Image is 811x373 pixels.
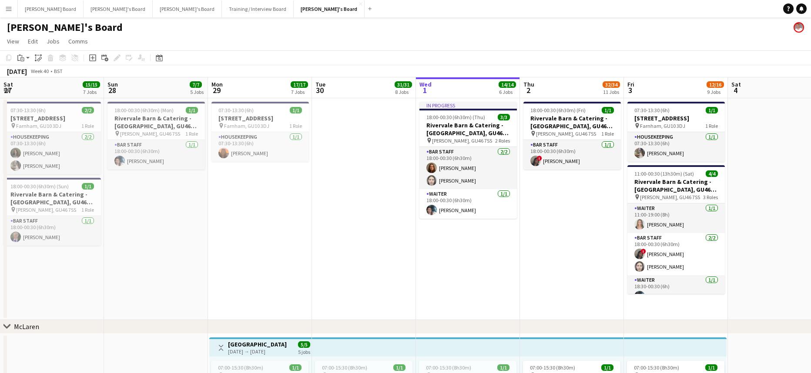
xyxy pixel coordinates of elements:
[627,178,725,193] h3: Rivervale Barn & Catering - [GEOGRAPHIC_DATA], GU46 7SS
[81,123,94,129] span: 1 Role
[185,130,198,137] span: 1 Role
[7,37,19,45] span: View
[289,364,302,371] span: 1/1
[3,216,101,246] app-card-role: BAR STAFF1/118:00-00:30 (6h30m)[PERSON_NAME]
[419,80,432,88] span: Wed
[426,114,485,120] span: 18:00-00:30 (6h30m) (Thu)
[641,249,646,254] span: !
[16,123,61,129] span: Farnham, GU10 3DJ
[640,123,685,129] span: Farnham, GU10 3DJ
[190,89,204,95] div: 5 Jobs
[627,165,725,294] app-job-card: 11:00-00:30 (13h30m) (Sat)4/4Rivervale Barn & Catering - [GEOGRAPHIC_DATA], GU46 7SS [PERSON_NAME...
[426,364,471,371] span: 07:00-15:30 (8h30m)
[322,364,367,371] span: 07:00-15:30 (8h30m)
[43,36,63,47] a: Jobs
[419,189,517,219] app-card-role: Waiter1/118:00-00:30 (6h30m)[PERSON_NAME]
[603,81,620,88] span: 32/34
[224,123,269,129] span: Farnham, GU10 3DJ
[627,114,725,122] h3: [STREET_ADDRESS]
[627,80,634,88] span: Fri
[523,102,621,170] app-job-card: 18:00-00:30 (6h30m) (Fri)1/1Rivervale Barn & Catering - [GEOGRAPHIC_DATA], GU46 7SS [PERSON_NAME]...
[289,123,302,129] span: 1 Role
[3,102,101,174] app-job-card: 07:30-13:30 (6h)2/2[STREET_ADDRESS] Farnham, GU10 3DJ1 RoleHousekeeping2/207:30-13:30 (6h)[PERSON...
[393,364,405,371] span: 1/1
[703,194,718,200] span: 3 Roles
[706,107,718,113] span: 1/1
[707,81,724,88] span: 12/16
[106,85,118,95] span: 28
[523,114,621,130] h3: Rivervale Barn & Catering - [GEOGRAPHIC_DATA], GU46 7SS
[7,21,123,34] h1: [PERSON_NAME]'s Board
[395,89,412,95] div: 8 Jobs
[3,178,101,246] app-job-card: 18:00-00:30 (6h30m) (Sun)1/1Rivervale Barn & Catering - [GEOGRAPHIC_DATA], GU46 7SS [PERSON_NAME]...
[705,364,717,371] span: 1/1
[523,140,621,170] app-card-role: BAR STAFF1/118:00-00:30 (6h30m)![PERSON_NAME]
[395,81,412,88] span: 31/31
[627,102,725,162] app-job-card: 07:30-13:30 (6h)1/1[STREET_ADDRESS] Farnham, GU10 3DJ1 RoleHousekeeping1/107:30-13:30 (6h)[PERSON...
[81,206,94,213] span: 1 Role
[634,170,694,177] span: 11:00-00:30 (13h30m) (Sat)
[298,341,310,348] span: 5/5
[603,89,620,95] div: 11 Jobs
[794,22,804,33] app-user-avatar: Jakub Zalibor
[24,36,41,47] a: Edit
[634,107,670,113] span: 07:30-13:30 (6h)
[706,170,718,177] span: 4/4
[211,102,309,162] div: 07:30-13:30 (6h)1/1[STREET_ADDRESS] Farnham, GU10 3DJ1 RoleHousekeeping1/107:30-13:30 (6h)[PERSON...
[419,102,517,109] div: In progress
[29,68,50,74] span: Week 40
[627,275,725,305] app-card-role: Waiter1/118:30-00:30 (6h)[PERSON_NAME]
[291,89,308,95] div: 7 Jobs
[10,107,46,113] span: 07:30-13:30 (6h)
[419,121,517,137] h3: Rivervale Barn & Catering - [GEOGRAPHIC_DATA], GU46 7SS
[120,130,180,137] span: [PERSON_NAME], GU46 7SS
[498,114,510,120] span: 3/3
[28,37,38,45] span: Edit
[83,89,100,95] div: 7 Jobs
[3,114,101,122] h3: [STREET_ADDRESS]
[54,68,63,74] div: BST
[731,80,741,88] span: Sat
[730,85,741,95] span: 4
[530,107,586,113] span: 18:00-00:30 (6h30m) (Fri)
[82,107,94,113] span: 2/2
[3,36,23,47] a: View
[47,37,60,45] span: Jobs
[499,81,516,88] span: 14/14
[419,102,517,219] app-job-card: In progress18:00-00:30 (6h30m) (Thu)3/3Rivervale Barn & Catering - [GEOGRAPHIC_DATA], GU46 7SS [P...
[499,89,516,95] div: 6 Jobs
[294,0,365,17] button: [PERSON_NAME]'s Board
[627,132,725,162] app-card-role: Housekeeping1/107:30-13:30 (6h)[PERSON_NAME]
[3,80,13,88] span: Sat
[640,194,700,200] span: [PERSON_NAME], GU46 7SS
[228,340,287,348] h3: [GEOGRAPHIC_DATA]
[18,0,84,17] button: [PERSON_NAME] Board
[626,85,634,95] span: 3
[210,85,223,95] span: 29
[2,85,13,95] span: 27
[10,183,69,190] span: 18:00-00:30 (6h30m) (Sun)
[114,107,174,113] span: 18:00-00:30 (6h30m) (Mon)
[68,37,88,45] span: Comms
[153,0,222,17] button: [PERSON_NAME]'s Board
[291,81,308,88] span: 17/17
[495,137,510,144] span: 2 Roles
[419,147,517,189] app-card-role: BAR STAFF2/218:00-00:30 (6h30m)[PERSON_NAME][PERSON_NAME]
[82,183,94,190] span: 1/1
[522,85,534,95] span: 2
[3,132,101,174] app-card-role: Housekeeping2/207:30-13:30 (6h)[PERSON_NAME][PERSON_NAME]
[107,140,205,170] app-card-role: BAR STAFF1/118:00-00:30 (6h30m)[PERSON_NAME]
[218,107,254,113] span: 07:30-13:30 (6h)
[211,80,223,88] span: Mon
[3,190,101,206] h3: Rivervale Barn & Catering - [GEOGRAPHIC_DATA], GU46 7SS
[314,85,325,95] span: 30
[190,81,202,88] span: 7/7
[16,206,76,213] span: [PERSON_NAME], GU46 7SS
[65,36,91,47] a: Comms
[537,156,542,161] span: !
[7,67,27,76] div: [DATE]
